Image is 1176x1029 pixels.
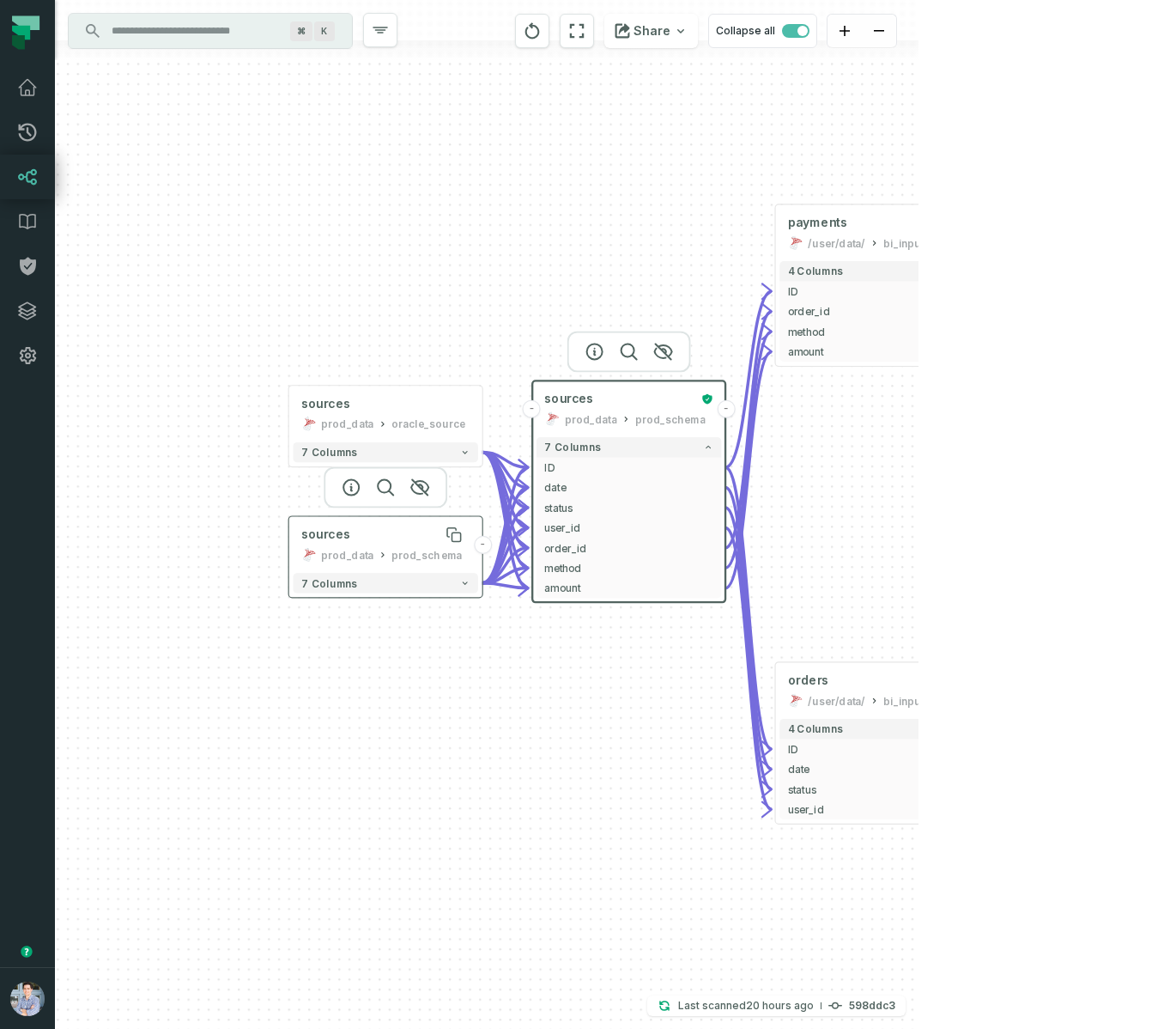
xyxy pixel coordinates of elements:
[301,527,350,543] div: sources
[536,457,722,477] button: ID
[808,693,865,709] div: /user/data/
[544,391,593,407] span: sources
[788,265,843,277] span: 4 columns
[883,235,924,252] div: bi_input
[788,802,957,818] span: user_id
[544,500,713,515] span: status
[697,393,713,405] div: Certified
[788,673,829,689] span: orders
[544,581,713,596] span: amount
[788,762,957,777] span: date
[779,342,965,362] button: amount
[779,301,965,321] button: order_id
[536,578,722,598] button: amount
[482,453,529,528] g: Edge from d06393d810ac2a33c5110efdbe102cf4 to e790c1af0568d6064d32ee445db4dd66
[536,558,722,578] button: method
[779,779,965,799] button: status
[808,235,865,252] div: /user/data/
[717,400,735,418] button: -
[482,488,529,583] g: Edge from fc9fcdf8d676ea26e29da2ff4716a327 to e790c1af0568d6064d32ee445db4dd66
[862,15,896,48] button: zoom out
[19,944,34,959] div: Tooltip anchor
[290,21,312,41] span: Press ⌘ + K to focus the search bar
[544,480,713,496] span: date
[321,547,373,563] div: prod_data
[544,540,713,556] span: order_id
[391,416,464,432] div: oracle_source
[474,536,492,554] button: -
[725,291,772,467] g: Edge from e790c1af0568d6064d32ee445db4dd66 to 4c1bf5a264361d99486b0e92d81fd463
[391,547,462,563] div: prod_schema
[788,304,957,320] span: order_id
[301,447,358,459] span: 7 columns
[725,467,772,749] g: Edge from e790c1af0568d6064d32ee445db4dd66 to af5e5d67cca43e9f7037d4bf05d55de7
[746,999,814,1012] relative-time: Sep 15, 2025, 4:22 AM GMT+3
[788,723,843,735] span: 4 columns
[708,14,817,48] button: Collapse all
[883,693,924,709] div: bi_input
[523,400,541,418] button: -
[788,344,957,360] span: amount
[779,321,965,341] button: method
[536,518,722,538] button: user_id
[788,782,957,797] span: status
[788,741,957,757] span: ID
[301,396,350,412] div: sources
[536,478,722,497] button: date
[314,21,335,41] span: Press ⌘ + K to focus the search bar
[482,453,529,548] g: Edge from d06393d810ac2a33c5110efdbe102cf4 to e790c1af0568d6064d32ee445db4dd66
[725,351,772,588] g: Edge from e790c1af0568d6064d32ee445db4dd66 to 4c1bf5a264361d99486b0e92d81fd463
[321,416,373,432] div: prod_data
[788,215,847,231] span: payments
[544,441,601,454] span: 7 columns
[779,800,965,819] button: user_id
[779,759,965,779] button: date
[788,324,957,339] span: method
[482,453,529,468] g: Edge from d06393d810ac2a33c5110efdbe102cf4 to e790c1af0568d6064d32ee445db4dd66
[779,281,965,301] button: ID
[725,527,772,809] g: Edge from e790c1af0568d6064d32ee445db4dd66 to af5e5d67cca43e9f7037d4bf05d55de7
[565,411,617,428] div: prod_data
[482,508,529,583] g: Edge from fc9fcdf8d676ea26e29da2ff4716a327 to e790c1af0568d6064d32ee445db4dd66
[725,488,772,770] g: Edge from e790c1af0568d6064d32ee445db4dd66 to af5e5d67cca43e9f7037d4bf05d55de7
[544,460,713,475] span: ID
[482,453,529,569] g: Edge from d06393d810ac2a33c5110efdbe102cf4 to e790c1af0568d6064d32ee445db4dd66
[827,15,862,48] button: zoom in
[544,521,713,536] span: user_id
[725,332,772,568] g: Edge from e790c1af0568d6064d32ee445db4dd66 to 4c1bf5a264361d99486b0e92d81fd463
[604,14,698,48] button: Share
[10,982,45,1016] img: avatar of Alon Nafta
[678,997,814,1014] p: Last scanned
[779,739,965,758] button: ID
[544,561,713,576] span: method
[725,312,772,548] g: Edge from e790c1af0568d6064d32ee445db4dd66 to 4c1bf5a264361d99486b0e92d81fd463
[788,283,957,299] span: ID
[301,577,358,589] span: 7 columns
[849,1001,895,1011] h4: 598ddc3
[536,538,722,557] button: order_id
[647,996,906,1016] button: Last scanned[DATE] 4:22:51 AM598ddc3
[536,497,722,517] button: status
[635,411,706,428] div: prod_schema
[482,583,529,588] g: Edge from fc9fcdf8d676ea26e29da2ff4716a327 to e790c1af0568d6064d32ee445db4dd66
